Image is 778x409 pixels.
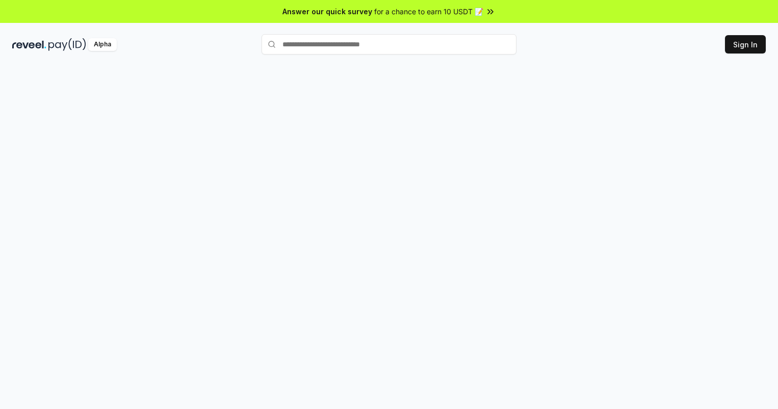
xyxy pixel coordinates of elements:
span: Answer our quick survey [282,6,372,17]
span: for a chance to earn 10 USDT 📝 [374,6,483,17]
img: reveel_dark [12,38,46,51]
button: Sign In [725,35,766,53]
img: pay_id [48,38,86,51]
div: Alpha [88,38,117,51]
